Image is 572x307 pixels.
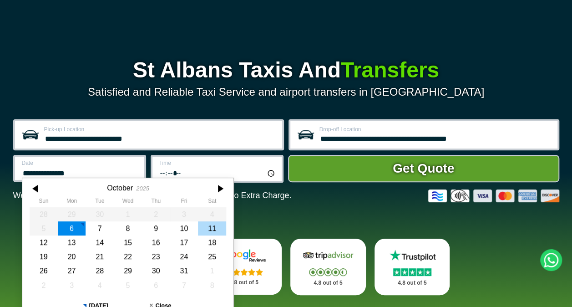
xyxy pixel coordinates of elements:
img: Trustpilot [385,249,440,262]
span: The Car at No Extra Charge. [187,191,291,200]
div: 06 October 2025 [57,221,86,235]
div: 2025 [136,185,149,192]
div: 23 October 2025 [142,250,170,264]
img: Google [217,249,271,262]
p: We Now Accept Card & Contactless Payment In [13,191,292,200]
label: Pick-up Location [44,127,277,132]
div: 29 October 2025 [114,264,142,278]
span: Transfers [341,58,439,82]
th: Friday [170,198,198,207]
div: 11 October 2025 [198,221,226,235]
div: 18 October 2025 [198,235,226,250]
div: 03 October 2025 [170,207,198,221]
th: Saturday [198,198,226,207]
button: Get Quote [288,155,559,182]
div: 31 October 2025 [170,264,198,278]
div: 30 September 2025 [86,207,114,221]
div: 14 October 2025 [86,235,114,250]
div: 02 October 2025 [142,207,170,221]
label: Drop-off Location [319,127,552,132]
div: 03 November 2025 [57,278,86,292]
img: Stars [393,268,431,276]
a: Tripadvisor Stars 4.8 out of 5 [290,239,366,295]
th: Thursday [142,198,170,207]
h1: St Albans Taxis And [13,59,559,81]
img: Tripadvisor [301,249,355,262]
div: 04 November 2025 [86,278,114,292]
a: Google Stars 4.8 out of 5 [206,239,282,295]
div: 24 October 2025 [170,250,198,264]
div: 28 September 2025 [30,207,58,221]
div: October [107,184,133,192]
a: Trustpilot Stars 4.8 out of 5 [375,239,450,295]
div: 28 October 2025 [86,264,114,278]
p: 4.8 out of 5 [300,277,356,289]
div: 01 November 2025 [198,264,226,278]
p: 4.8 out of 5 [385,277,440,289]
div: 02 November 2025 [30,278,58,292]
div: 08 October 2025 [114,221,142,235]
div: 19 October 2025 [30,250,58,264]
div: 21 October 2025 [86,250,114,264]
th: Sunday [30,198,58,207]
div: 25 October 2025 [198,250,226,264]
div: 07 November 2025 [170,278,198,292]
p: 4.8 out of 5 [216,277,272,288]
img: Credit And Debit Cards [428,189,559,202]
div: 04 October 2025 [198,207,226,221]
th: Monday [57,198,86,207]
div: 09 October 2025 [142,221,170,235]
div: 17 October 2025 [170,235,198,250]
img: Stars [225,268,263,276]
div: 30 October 2025 [142,264,170,278]
div: 10 October 2025 [170,221,198,235]
div: 20 October 2025 [57,250,86,264]
div: 26 October 2025 [30,264,58,278]
div: 07 October 2025 [86,221,114,235]
p: Satisfied and Reliable Taxi Service and airport transfers in [GEOGRAPHIC_DATA] [13,86,559,98]
div: 16 October 2025 [142,235,170,250]
div: 05 October 2025 [30,221,58,235]
div: 13 October 2025 [57,235,86,250]
div: 08 November 2025 [198,278,226,292]
th: Wednesday [114,198,142,207]
label: Date [22,160,139,166]
div: 06 November 2025 [142,278,170,292]
div: 22 October 2025 [114,250,142,264]
div: 15 October 2025 [114,235,142,250]
div: 29 September 2025 [57,207,86,221]
img: Stars [309,268,347,276]
th: Tuesday [86,198,114,207]
div: 01 October 2025 [114,207,142,221]
div: 12 October 2025 [30,235,58,250]
div: 05 November 2025 [114,278,142,292]
label: Time [159,160,276,166]
div: 27 October 2025 [57,264,86,278]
